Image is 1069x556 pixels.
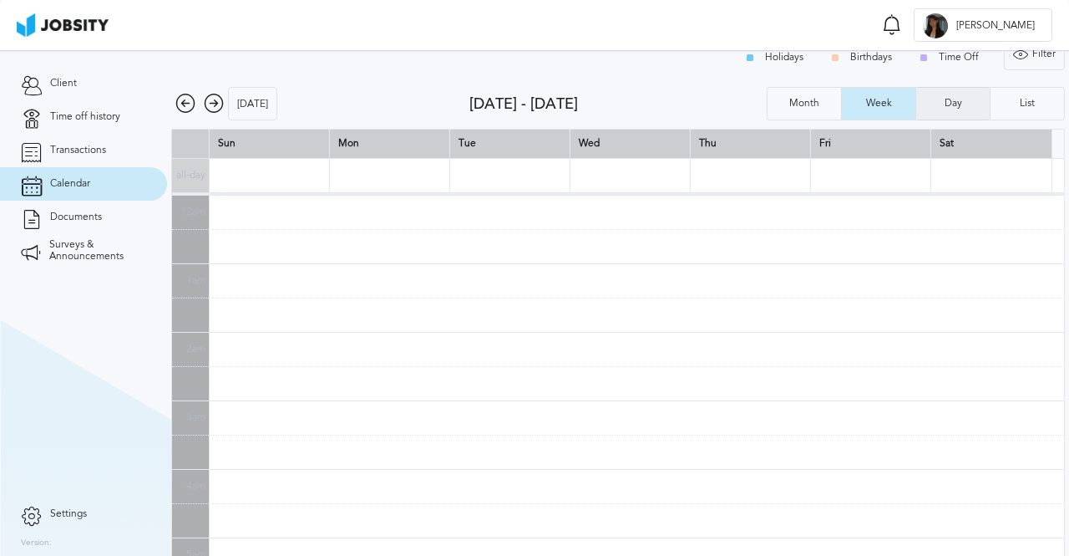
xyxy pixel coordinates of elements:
div: [DATE] [229,88,276,121]
div: B [923,13,948,38]
span: Documents [50,212,102,223]
button: B[PERSON_NAME] [914,8,1052,42]
span: Sun [218,137,236,149]
span: 12am [180,206,205,217]
span: Sat [940,137,954,149]
button: List [990,87,1065,120]
button: [DATE] [228,87,277,120]
div: List [1011,98,1043,110]
span: Fri [819,137,831,149]
span: Tue [459,137,476,149]
div: [DATE] - [DATE] [469,95,768,113]
span: 1am [186,274,205,286]
span: 4am [186,480,205,492]
span: Calendar [50,178,90,190]
div: Week [858,98,900,110]
span: Client [50,78,77,89]
div: Month [781,98,828,110]
button: Month [767,87,841,120]
div: Day [936,98,970,110]
span: 3am [186,411,205,423]
button: Day [915,87,990,120]
img: ab4bad089aa723f57921c736e9817d99.png [17,13,109,37]
span: [PERSON_NAME] [948,20,1043,32]
span: Wed [579,137,600,149]
div: Filter [1005,38,1064,71]
span: Settings [50,508,87,520]
span: Surveys & Announcements [49,239,146,263]
span: Thu [699,137,717,149]
span: 2am [186,343,205,355]
span: Transactions [50,145,106,156]
span: all-day [176,169,205,181]
span: Time off history [50,111,120,123]
label: Version: [21,538,52,548]
button: Week [841,87,915,120]
span: Mon [338,137,359,149]
button: Filter [1004,37,1065,70]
